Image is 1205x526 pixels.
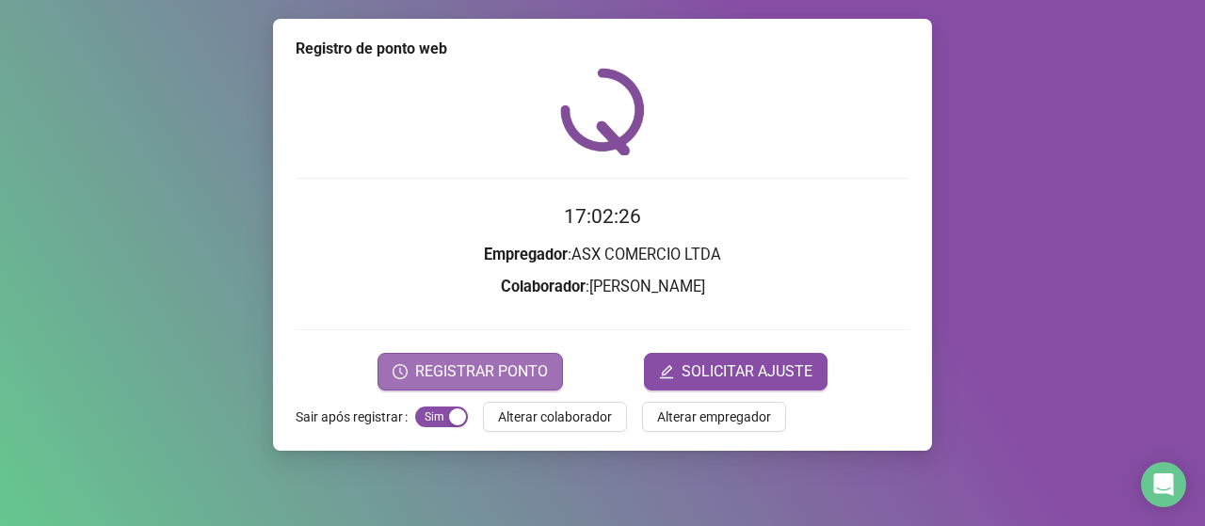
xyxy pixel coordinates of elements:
[296,38,909,60] div: Registro de ponto web
[484,246,568,263] strong: Empregador
[564,205,641,228] time: 17:02:26
[483,402,627,432] button: Alterar colaborador
[296,243,909,267] h3: : ASX COMERCIO LTDA
[659,364,674,379] span: edit
[1141,462,1186,507] div: Open Intercom Messenger
[682,360,812,383] span: SOLICITAR AJUSTE
[501,278,586,295] strong: Colaborador
[498,406,612,427] span: Alterar colaborador
[642,402,786,432] button: Alterar empregador
[296,275,909,299] h3: : [PERSON_NAME]
[378,353,563,391] button: REGISTRAR PONTO
[560,68,645,155] img: QRPoint
[393,364,408,379] span: clock-circle
[415,360,548,383] span: REGISTRAR PONTO
[644,353,827,391] button: editSOLICITAR AJUSTE
[657,406,771,427] span: Alterar empregador
[296,402,415,432] label: Sair após registrar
